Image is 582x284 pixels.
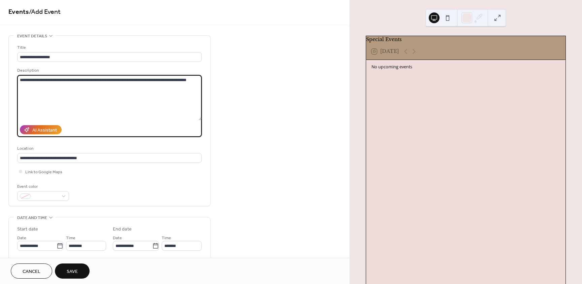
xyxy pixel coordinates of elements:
span: Event details [17,33,47,40]
div: Event color [17,183,68,190]
div: Description [17,67,200,74]
div: No upcoming events [371,64,560,70]
div: AI Assistant [32,127,57,134]
span: Time [66,235,75,242]
div: Special Events [366,36,565,43]
span: Date and time [17,214,47,221]
span: Link to Google Maps [25,169,62,176]
div: Title [17,44,200,51]
div: Start date [17,226,38,233]
div: End date [113,226,132,233]
button: Cancel [11,263,52,279]
span: Time [162,235,171,242]
span: / Add Event [29,5,61,19]
button: AI Assistant [20,125,62,134]
div: Location [17,145,200,152]
button: Save [55,263,90,279]
span: Date [113,235,122,242]
span: Cancel [23,268,40,275]
a: Events [8,5,29,19]
span: Save [67,268,78,275]
span: Date [17,235,26,242]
